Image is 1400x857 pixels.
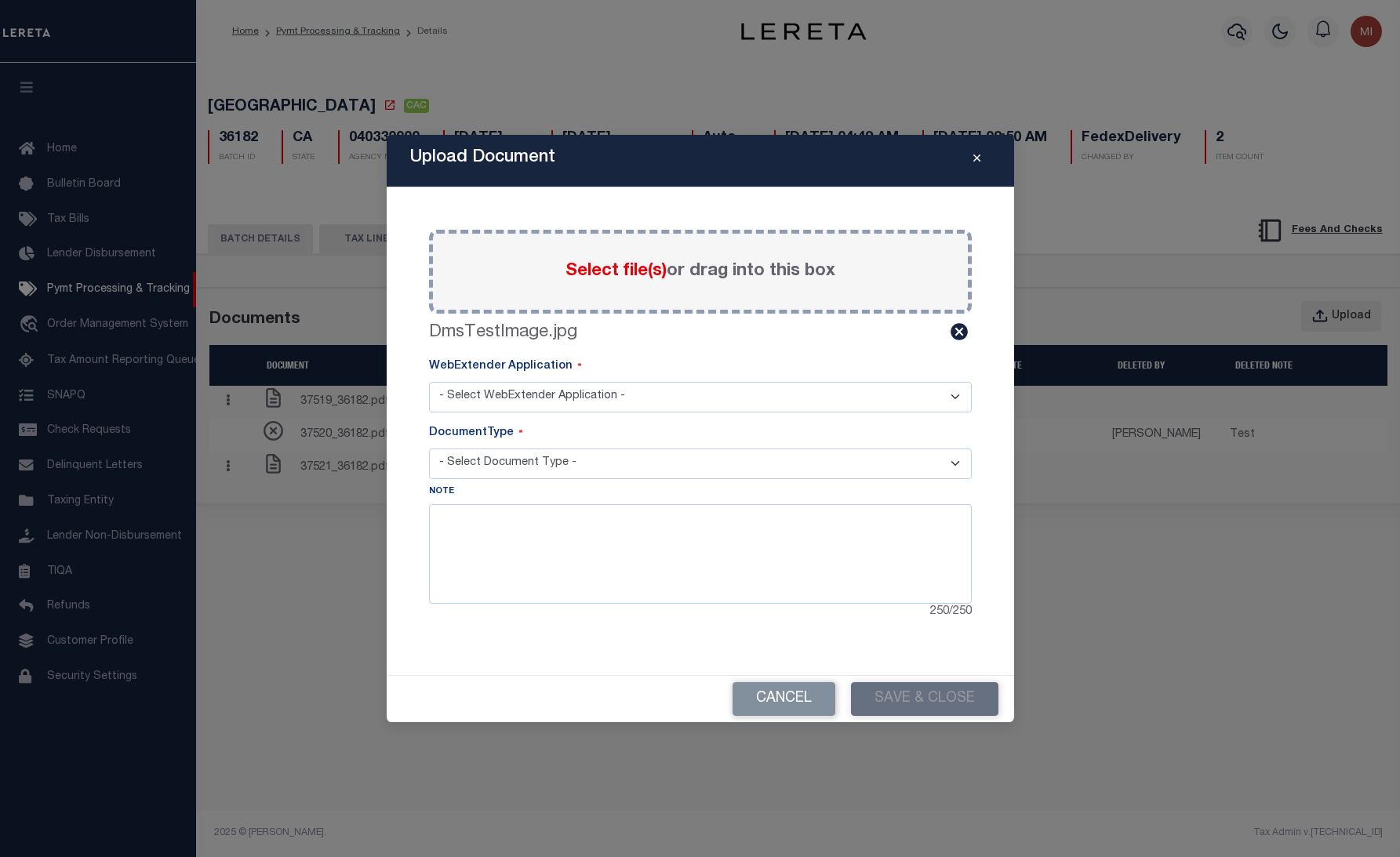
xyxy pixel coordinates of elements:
[429,485,454,499] label: Note
[429,604,972,621] div: 250 / 250
[429,320,577,346] label: DmsTestImage.jpg
[733,682,835,716] button: Cancel
[963,151,991,170] button: Close
[429,358,582,376] label: WebExtender Application
[410,147,555,168] h5: Upload Document
[429,425,523,442] label: DocumentType
[565,263,667,280] span: Select file(s)
[209,301,1387,485] main-component: DocumentWorkspace
[565,259,835,285] label: or drag into this box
